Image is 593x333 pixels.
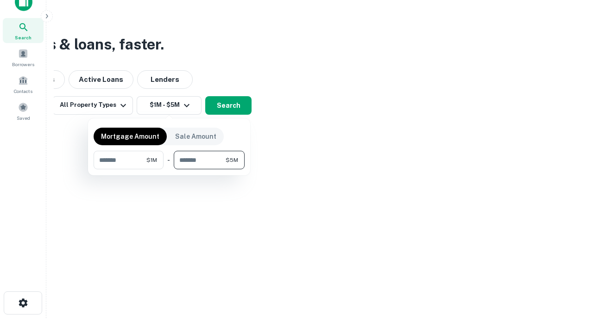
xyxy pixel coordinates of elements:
[175,131,216,142] p: Sale Amount
[167,151,170,169] div: -
[226,156,238,164] span: $5M
[146,156,157,164] span: $1M
[101,131,159,142] p: Mortgage Amount
[547,259,593,303] iframe: Chat Widget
